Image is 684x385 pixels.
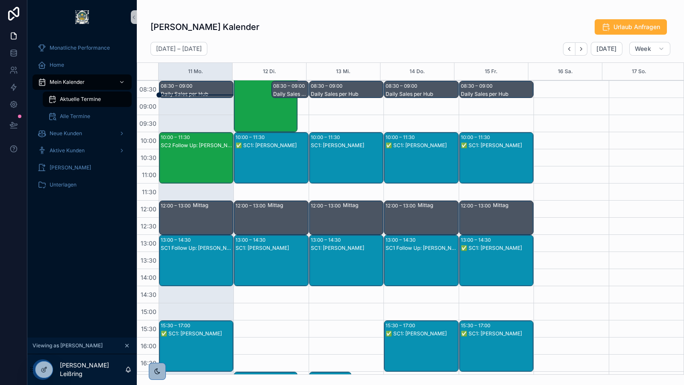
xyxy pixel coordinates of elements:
[161,133,192,142] div: 10:00 – 11:30
[386,321,417,330] div: 15:30 – 17:00
[161,82,195,90] div: 08:30 – 09:00
[386,330,457,337] div: ✅ SC1: [PERSON_NAME]
[386,142,457,149] div: ✅ SC1: [PERSON_NAME]
[418,202,457,209] div: Mittag
[75,10,89,24] img: App logo
[386,236,418,244] div: 13:00 – 14:30
[460,81,533,98] div: 08:30 – 09:00Daily Sales per Hub
[161,330,233,337] div: ✅ SC1: [PERSON_NAME]
[311,82,345,90] div: 08:30 – 09:00
[236,373,267,381] div: 17:00 – 18:30
[410,63,425,80] button: 14 Do.
[461,82,495,90] div: 08:30 – 09:00
[310,81,383,98] div: 08:30 – 09:00Daily Sales per Hub
[50,130,82,137] span: Neue Kunden
[159,81,233,98] div: 08:30 – 09:00Daily Sales per Hub
[310,235,383,286] div: 13:00 – 14:30SC1: [PERSON_NAME]
[60,361,125,378] p: [PERSON_NAME] Leißring
[263,63,276,80] button: 12 Di.
[236,142,307,149] div: ✅ SC1: [PERSON_NAME]
[50,62,64,68] span: Home
[137,103,159,110] span: 09:00
[50,147,85,154] span: Aktive Kunden
[460,201,533,234] div: 12:00 – 13:00Mittag
[386,245,457,252] div: SC1 Follow Up: [PERSON_NAME]
[150,21,259,33] h1: [PERSON_NAME] Kalender
[493,202,533,209] div: Mittag
[234,201,308,234] div: 12:00 – 13:00Mittag
[563,42,575,56] button: Back
[139,359,159,367] span: 16:30
[137,120,159,127] span: 09:30
[32,40,132,56] a: Monatliche Performance
[159,133,233,183] div: 10:00 – 11:30SC2 Follow Up: [PERSON_NAME]
[140,171,159,178] span: 11:00
[139,274,159,281] span: 14:00
[311,201,343,210] div: 12:00 – 13:00
[161,321,192,330] div: 15:30 – 17:00
[156,44,202,53] h2: [DATE] – [DATE]
[139,291,159,298] span: 14:30
[461,330,533,337] div: ✅ SC1: [PERSON_NAME]
[311,142,383,149] div: SC1: [PERSON_NAME]
[32,74,132,90] a: Mein Kalender
[384,201,458,234] div: 12:00 – 13:00Mittag
[43,109,132,124] a: Alle Termine
[384,321,458,371] div: 15:30 – 17:00✅ SC1: [PERSON_NAME]
[32,160,132,175] a: [PERSON_NAME]
[311,91,383,98] div: Daily Sales per Hub
[336,63,351,80] div: 13 Mi.
[460,321,533,371] div: 15:30 – 17:00✅ SC1: [PERSON_NAME]
[234,235,308,286] div: 13:00 – 14:30SC1: [PERSON_NAME]
[311,373,342,381] div: 17:00 – 18:30
[595,19,667,35] button: Urlaub Anfragen
[485,63,498,80] button: 15 Fr.
[159,321,233,371] div: 15:30 – 17:00✅ SC1: [PERSON_NAME]
[193,202,233,209] div: Mittag
[273,82,307,90] div: 08:30 – 09:00
[311,245,383,252] div: SC1: [PERSON_NAME]
[234,64,297,132] div: 08:00 – 10:00SC2: [PERSON_NAME]
[461,91,533,98] div: Daily Sales per Hub
[384,81,458,98] div: 08:30 – 09:00Daily Sales per Hub
[311,133,342,142] div: 10:00 – 11:30
[161,142,233,149] div: SC2 Follow Up: [PERSON_NAME]
[236,245,307,252] div: SC1: [PERSON_NAME]
[161,91,233,98] div: Daily Sales per Hub
[632,63,646,80] button: 17 So.
[558,63,573,80] button: 16 Sa.
[461,321,492,330] div: 15:30 – 17:00
[310,201,383,234] div: 12:00 – 13:00Mittag
[460,235,533,286] div: 13:00 – 14:30✅ SC1: [PERSON_NAME]
[139,308,159,315] span: 15:00
[461,201,493,210] div: 12:00 – 13:00
[460,133,533,183] div: 10:00 – 11:30✅ SC1: [PERSON_NAME]
[139,154,159,161] span: 10:30
[139,137,159,144] span: 10:00
[159,235,233,286] div: 13:00 – 14:30SC1 Follow Up: [PERSON_NAME]
[629,42,670,56] button: Week
[139,257,159,264] span: 13:30
[27,34,137,204] div: scrollable content
[161,236,193,244] div: 13:00 – 14:30
[272,81,308,98] div: 08:30 – 09:00Daily Sales per Hub
[635,45,651,53] span: Week
[32,126,132,141] a: Neue Kunden
[161,245,233,252] div: SC1 Follow Up: [PERSON_NAME]
[234,133,308,183] div: 10:00 – 11:30✅ SC1: [PERSON_NAME]
[188,63,203,80] button: 11 Mo.
[137,86,159,93] span: 08:30
[139,325,159,332] span: 15:30
[461,236,493,244] div: 13:00 – 14:30
[384,133,458,183] div: 10:00 – 11:30✅ SC1: [PERSON_NAME]
[43,92,132,107] a: Aktuelle Termine
[461,245,533,252] div: ✅ SC1: [PERSON_NAME]
[50,181,77,188] span: Unterlagen
[575,42,587,56] button: Next
[50,164,91,171] span: [PERSON_NAME]
[140,188,159,195] span: 11:30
